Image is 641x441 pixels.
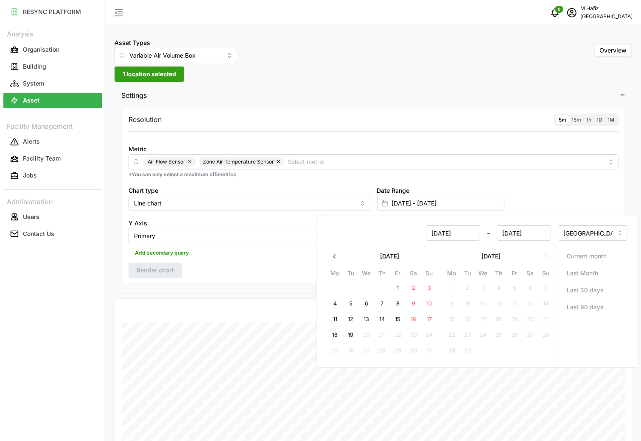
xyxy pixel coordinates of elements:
span: 15m [571,116,581,123]
button: 13 September 2025 [523,296,538,311]
th: Su [538,268,554,280]
label: Date Range [377,186,410,195]
button: 9 August 2025 [406,296,421,311]
span: 1 location selected [123,67,176,81]
button: Facility Team [3,151,102,166]
button: 23 September 2025 [460,327,475,343]
button: 1 location selected [115,67,184,82]
span: Zone Air Temperature Sensor [203,157,274,166]
button: Last 30 days [559,283,629,298]
button: 17 September 2025 [476,312,491,327]
button: 26 August 2025 [343,343,358,358]
button: 18 September 2025 [491,312,507,327]
button: 24 August 2025 [422,327,437,343]
th: Su [421,268,437,280]
span: Last 90 days [567,300,603,314]
a: Jobs [3,167,102,184]
p: [GEOGRAPHIC_DATA] [580,13,633,21]
button: 5 August 2025 [343,296,358,311]
button: 19 September 2025 [507,312,522,327]
button: 29 August 2025 [390,343,406,358]
th: Fr [390,268,406,280]
button: 1 August 2025 [390,280,406,296]
div: - [328,225,551,241]
button: 4 September 2025 [491,280,507,296]
label: Asset Types [115,38,150,47]
span: 1h [586,116,591,123]
button: 14 September 2025 [538,296,554,311]
button: Settings [115,85,633,106]
button: 11 September 2025 [491,296,507,311]
p: M Hafiz [580,5,633,13]
button: 15 September 2025 [444,312,459,327]
button: Add secondary query [129,247,195,259]
button: 30 August 2025 [406,343,421,358]
th: Mo [327,268,343,280]
div: Select date range [316,216,639,368]
button: 25 September 2025 [491,327,507,343]
button: 22 August 2025 [390,327,406,343]
label: Metric [129,144,147,154]
th: We [475,268,491,280]
button: 20 August 2025 [359,327,374,343]
div: Settings [115,106,633,294]
a: Asset [3,92,102,109]
button: 12 September 2025 [507,296,522,311]
th: Fr [507,268,522,280]
button: 2 September 2025 [460,280,475,296]
button: 6 September 2025 [523,280,538,296]
button: 21 August 2025 [375,327,390,343]
button: 11 August 2025 [327,312,343,327]
button: 18 August 2025 [327,327,343,343]
button: 13 August 2025 [359,312,374,327]
span: Air Flow Sensor [148,157,185,166]
span: Last Month [567,266,598,280]
span: Last 30 days [567,283,603,297]
button: Last 90 days [559,300,629,315]
a: RESYNC PLATFORM [3,3,102,20]
th: We [358,268,374,280]
a: Contact Us [3,225,102,242]
p: System [23,79,44,88]
span: 0 [558,6,560,12]
p: *You can only select a maximum of 5 metrics [129,171,619,178]
span: Settings [121,85,619,106]
button: 3 August 2025 [422,280,437,296]
button: 24 September 2025 [476,327,491,343]
button: 27 August 2025 [359,343,374,358]
button: Users [3,209,102,225]
a: System [3,75,102,92]
button: 1 September 2025 [444,280,459,296]
p: Alerts [23,137,40,146]
button: Jobs [3,168,102,183]
th: Mo [444,268,459,280]
button: 10 August 2025 [422,296,437,311]
input: Select Y axis [129,228,370,243]
th: Th [491,268,507,280]
button: notifications [546,4,563,21]
button: 22 September 2025 [444,327,459,343]
button: 12 August 2025 [343,312,358,327]
button: Alerts [3,134,102,150]
p: Asset [23,96,39,105]
button: 16 September 2025 [460,312,475,327]
button: 8 September 2025 [444,296,459,311]
a: Alerts [3,133,102,150]
button: 8 August 2025 [390,296,406,311]
p: Building [23,62,46,71]
label: Y Axis [129,219,147,228]
button: 25 August 2025 [327,343,343,358]
a: Organisation [3,41,102,58]
button: 7 August 2025 [375,296,390,311]
button: 9 September 2025 [460,296,475,311]
th: Tu [343,268,358,280]
th: Sa [522,268,538,280]
button: Render chart [129,263,182,278]
span: Render chart [137,263,174,277]
p: Jobs [23,171,37,180]
span: Current month [567,249,607,263]
button: System [3,76,102,91]
label: Chart type [129,186,158,195]
p: Administration [3,195,102,207]
button: Building [3,59,102,74]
